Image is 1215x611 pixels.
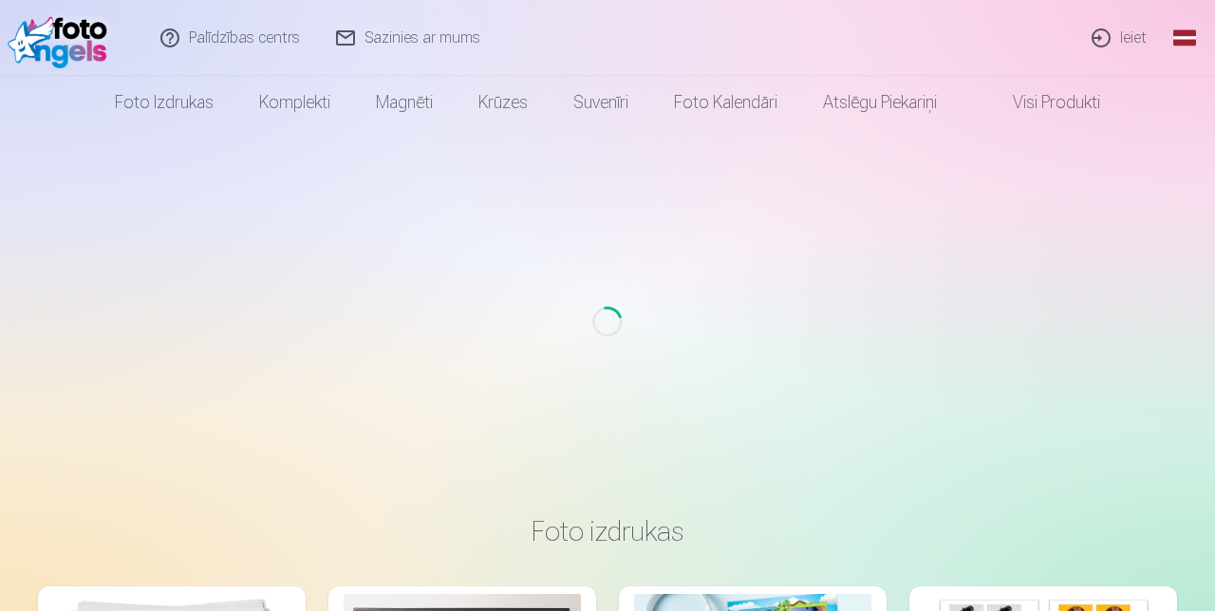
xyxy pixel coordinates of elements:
[551,76,651,129] a: Suvenīri
[960,76,1123,129] a: Visi produkti
[236,76,353,129] a: Komplekti
[92,76,236,129] a: Foto izdrukas
[53,514,1162,548] h3: Foto izdrukas
[8,8,117,68] img: /fa1
[800,76,960,129] a: Atslēgu piekariņi
[456,76,551,129] a: Krūzes
[651,76,800,129] a: Foto kalendāri
[353,76,456,129] a: Magnēti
